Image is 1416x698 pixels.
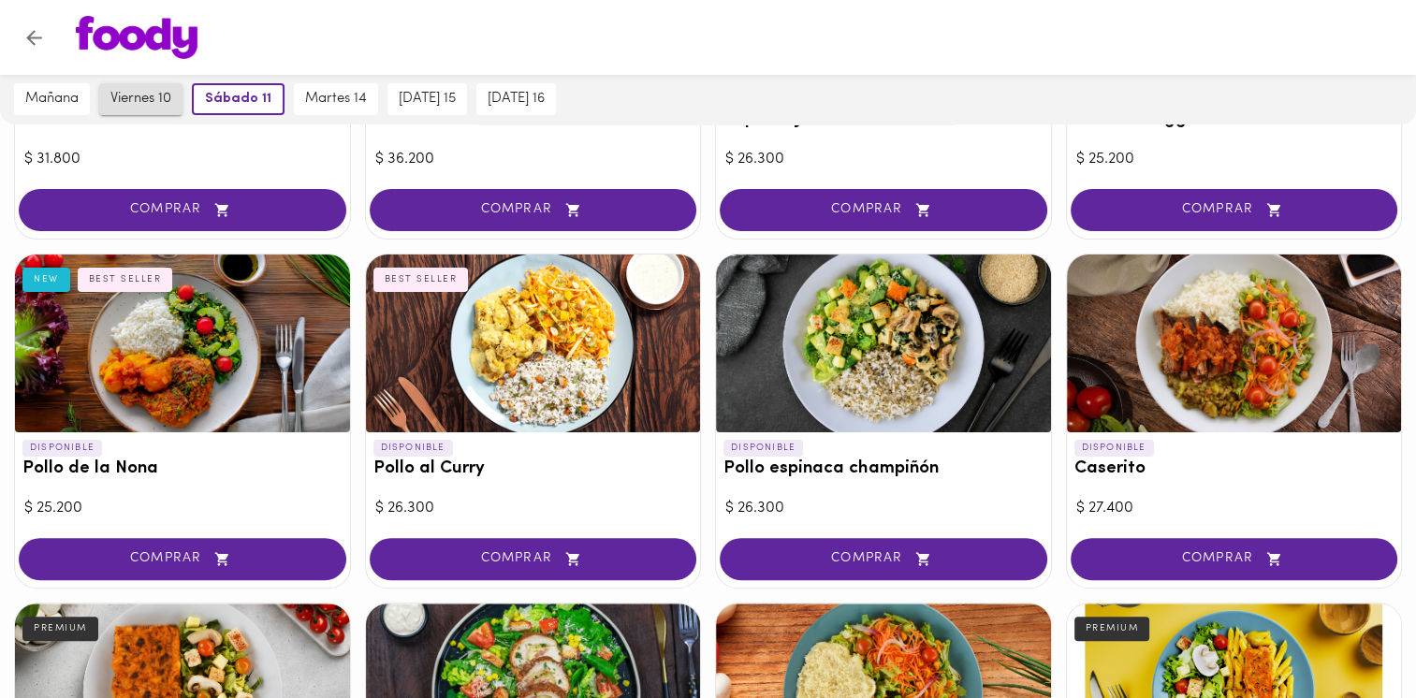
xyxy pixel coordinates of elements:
button: mañana [14,83,90,115]
span: mañana [25,91,79,108]
button: viernes 10 [99,83,182,115]
div: $ 27.400 [1076,498,1393,519]
button: martes 14 [294,83,378,115]
button: COMPRAR [370,189,697,231]
button: COMPRAR [19,538,346,580]
div: $ 26.300 [725,498,1042,519]
button: COMPRAR [19,189,346,231]
span: COMPRAR [42,202,323,218]
div: $ 25.200 [24,498,341,519]
div: $ 26.300 [725,149,1042,170]
button: [DATE] 15 [387,83,467,115]
button: COMPRAR [370,538,697,580]
span: [DATE] 15 [399,91,456,108]
span: martes 14 [305,91,367,108]
button: COMPRAR [720,189,1047,231]
span: COMPRAR [42,551,323,567]
span: viernes 10 [110,91,171,108]
div: Pollo espinaca champiñón [716,254,1051,432]
div: $ 25.200 [1076,149,1393,170]
div: NEW [22,268,70,292]
span: COMPRAR [1094,202,1375,218]
h3: Pollo al Curry [373,459,693,479]
p: DISPONIBLE [1074,440,1154,457]
span: [DATE] 16 [488,91,545,108]
div: Caserito [1067,254,1402,432]
div: Pollo al Curry [366,254,701,432]
h3: Caserito [1074,459,1394,479]
iframe: Messagebird Livechat Widget [1307,589,1397,679]
span: sábado 11 [205,91,271,108]
span: COMPRAR [743,551,1024,567]
div: $ 26.300 [375,498,692,519]
p: DISPONIBLE [22,440,102,457]
span: COMPRAR [393,551,674,567]
div: BEST SELLER [373,268,469,292]
p: DISPONIBLE [723,440,803,457]
span: COMPRAR [743,202,1024,218]
h3: Pollo espinaca champiñón [723,459,1044,479]
div: BEST SELLER [78,268,173,292]
div: $ 31.800 [24,149,341,170]
div: Pollo de la Nona [15,254,350,432]
button: COMPRAR [1071,538,1398,580]
span: COMPRAR [393,202,674,218]
p: DISPONIBLE [373,440,453,457]
h3: Pollo de la Nona [22,459,343,479]
img: logo.png [76,16,197,59]
button: COMPRAR [1071,189,1398,231]
div: PREMIUM [22,617,98,641]
button: COMPRAR [720,538,1047,580]
span: COMPRAR [1094,551,1375,567]
button: sábado 11 [192,83,285,115]
div: PREMIUM [1074,617,1150,641]
button: Volver [11,15,57,61]
div: $ 36.200 [375,149,692,170]
button: [DATE] 16 [476,83,556,115]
